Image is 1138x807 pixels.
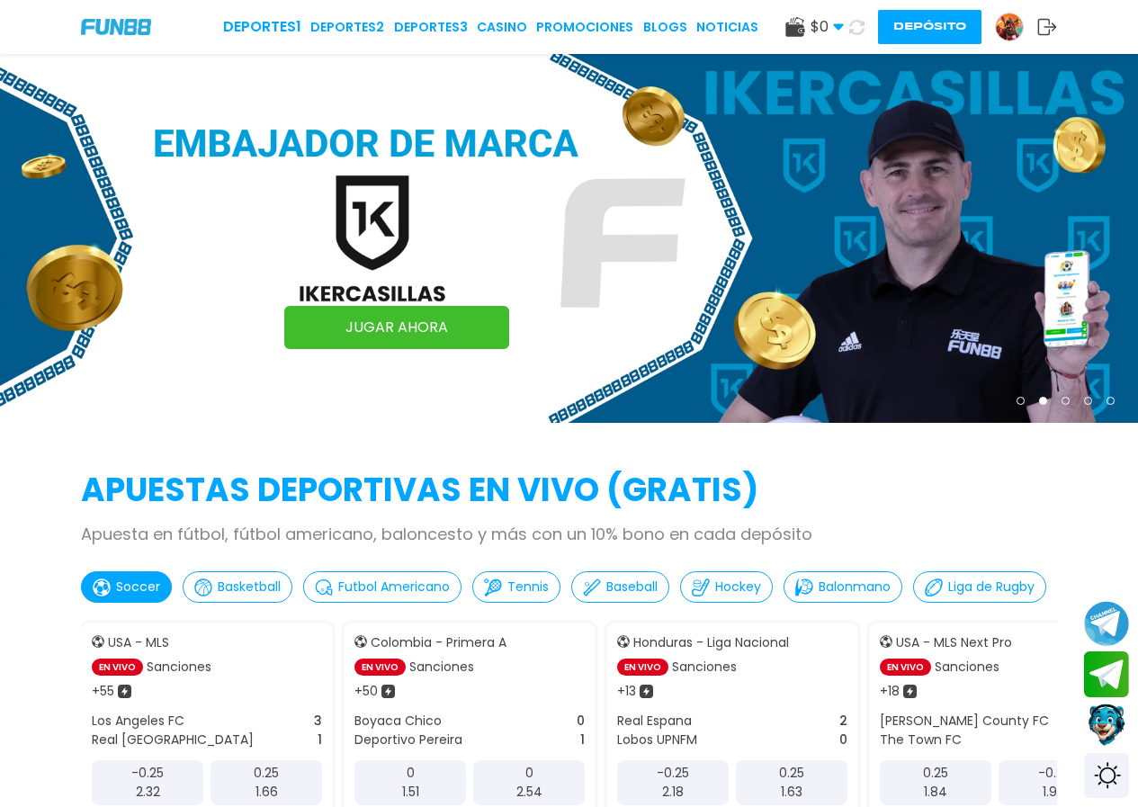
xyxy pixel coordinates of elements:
[633,633,789,652] p: Honduras - Liga Nacional
[662,783,684,802] p: 2.18
[819,578,891,596] p: Balonmano
[715,578,761,596] p: Hockey
[924,783,947,802] p: 1.84
[92,682,114,701] p: + 55
[338,578,450,596] p: Futbol Americano
[896,633,1012,652] p: USA - MLS Next Pro
[81,19,151,34] img: Company Logo
[81,522,1057,546] p: Apuesta en fútbol, fútbol americano, baloncesto y más con un 10% bono en cada depósito
[525,764,533,783] p: 0
[147,658,211,677] p: Sanciones
[571,571,669,603] button: Baseball
[617,659,668,676] p: EN VIVO
[996,13,1023,40] img: Avatar
[318,731,322,749] p: 1
[995,13,1037,41] a: Avatar
[223,16,301,38] a: Deportes1
[354,712,442,731] p: Boyaca Chico
[781,783,802,802] p: 1.63
[880,659,931,676] p: EN VIVO
[354,731,462,749] p: Deportivo Pereira
[1084,753,1129,798] div: Switch theme
[218,578,281,596] p: Basketball
[1084,600,1129,647] button: Join telegram channel
[811,16,844,38] span: $ 0
[948,578,1035,596] p: Liga de Rugby
[92,659,143,676] p: EN VIVO
[477,18,527,37] a: CASINO
[580,731,585,749] p: 1
[92,731,254,749] p: Real [GEOGRAPHIC_DATA]
[935,658,999,677] p: Sanciones
[606,578,658,596] p: Baseball
[402,783,419,802] p: 1.51
[1084,702,1129,749] button: Contact customer service
[779,764,804,783] p: 0.25
[577,712,585,731] p: 0
[108,633,169,652] p: USA - MLS
[407,764,415,783] p: 0
[536,18,633,37] a: Promociones
[672,658,737,677] p: Sanciones
[354,659,406,676] p: EN VIVO
[254,764,279,783] p: 0.25
[657,764,689,783] p: -0.25
[880,731,962,749] p: The Town FC
[371,633,506,652] p: Colombia - Primera A
[839,731,847,749] p: 0
[880,682,900,701] p: + 18
[131,764,164,783] p: -0.25
[255,783,278,802] p: 1.66
[880,712,1049,731] p: [PERSON_NAME] County FC
[617,731,697,749] p: Lobos UPNFM
[507,578,549,596] p: Tennis
[923,764,948,783] p: 0.25
[696,18,758,37] a: NOTICIAS
[81,466,1057,515] h2: APUESTAS DEPORTIVAS EN VIVO (gratis)
[617,682,636,701] p: + 13
[913,571,1046,603] button: Liga de Rugby
[116,578,160,596] p: Soccer
[643,18,687,37] a: BLOGS
[1084,651,1129,698] button: Join telegram
[92,712,184,731] p: Los Angeles FC
[310,18,384,37] a: Deportes2
[617,712,692,731] p: Real Espana
[680,571,773,603] button: Hockey
[303,571,461,603] button: Futbol Americano
[878,10,981,44] button: Depósito
[516,783,542,802] p: 2.54
[472,571,560,603] button: Tennis
[784,571,902,603] button: Balonmano
[136,783,160,802] p: 2.32
[409,658,474,677] p: Sanciones
[354,682,378,701] p: + 50
[1038,764,1071,783] p: -0.25
[183,571,292,603] button: Basketball
[1043,783,1066,802] p: 1.94
[81,571,172,603] button: Soccer
[284,306,509,349] a: JUGAR AHORA
[314,712,322,731] p: 3
[394,18,468,37] a: Deportes3
[839,712,847,731] p: 2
